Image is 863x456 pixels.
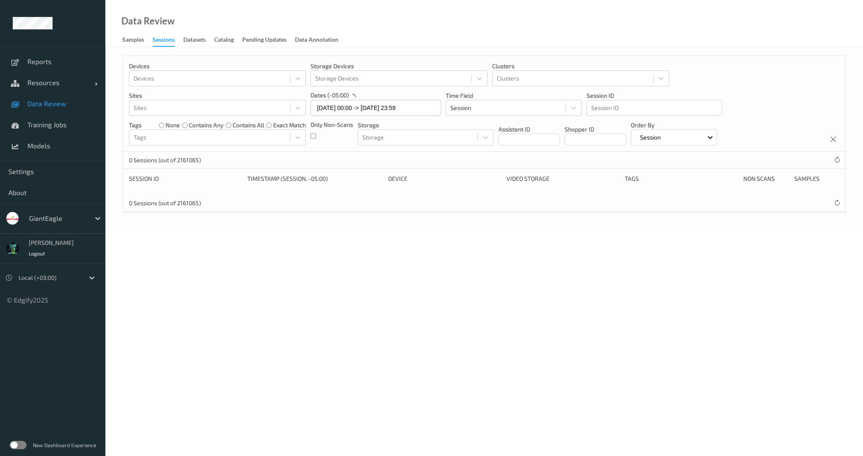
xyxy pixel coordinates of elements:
div: Data Review [121,17,174,25]
div: Pending Updates [242,35,287,46]
div: Catalog [214,35,234,46]
div: Data Annotation [295,35,338,46]
label: exact match [273,121,306,129]
a: Sessions [153,34,183,47]
p: Devices [129,62,306,70]
div: Tags [625,174,737,183]
div: Sessions [153,35,175,47]
p: dates (-05:00) [311,91,349,99]
p: Tags [129,121,142,129]
div: Device [388,174,501,183]
p: Session [637,133,664,142]
div: Datasets [183,35,206,46]
p: Session ID [587,91,722,100]
p: 0 Sessions (out of 2161065) [129,199,201,207]
label: contains any [189,121,223,129]
p: Order By [631,121,717,129]
div: Timestamp (Session, -05:00) [247,174,382,183]
p: Only Non-Scans [311,121,353,129]
div: Session ID [129,174,241,183]
p: Sites [129,91,306,100]
div: Video Storage [507,174,619,183]
label: contains all [233,121,264,129]
a: Samples [122,34,153,46]
label: none [166,121,180,129]
p: 0 Sessions (out of 2161065) [129,156,201,164]
a: Catalog [214,34,242,46]
p: Storage [358,121,493,129]
p: Storage Devices [311,62,488,70]
div: Non Scans [743,174,788,183]
a: Pending Updates [242,34,295,46]
p: Shopper ID [565,125,626,134]
p: Clusters [492,62,669,70]
a: Datasets [183,34,214,46]
a: Data Annotation [295,34,347,46]
div: Samples [122,35,144,46]
p: Assistant ID [499,125,560,134]
p: Time Field [446,91,582,100]
div: Samples [794,174,839,183]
